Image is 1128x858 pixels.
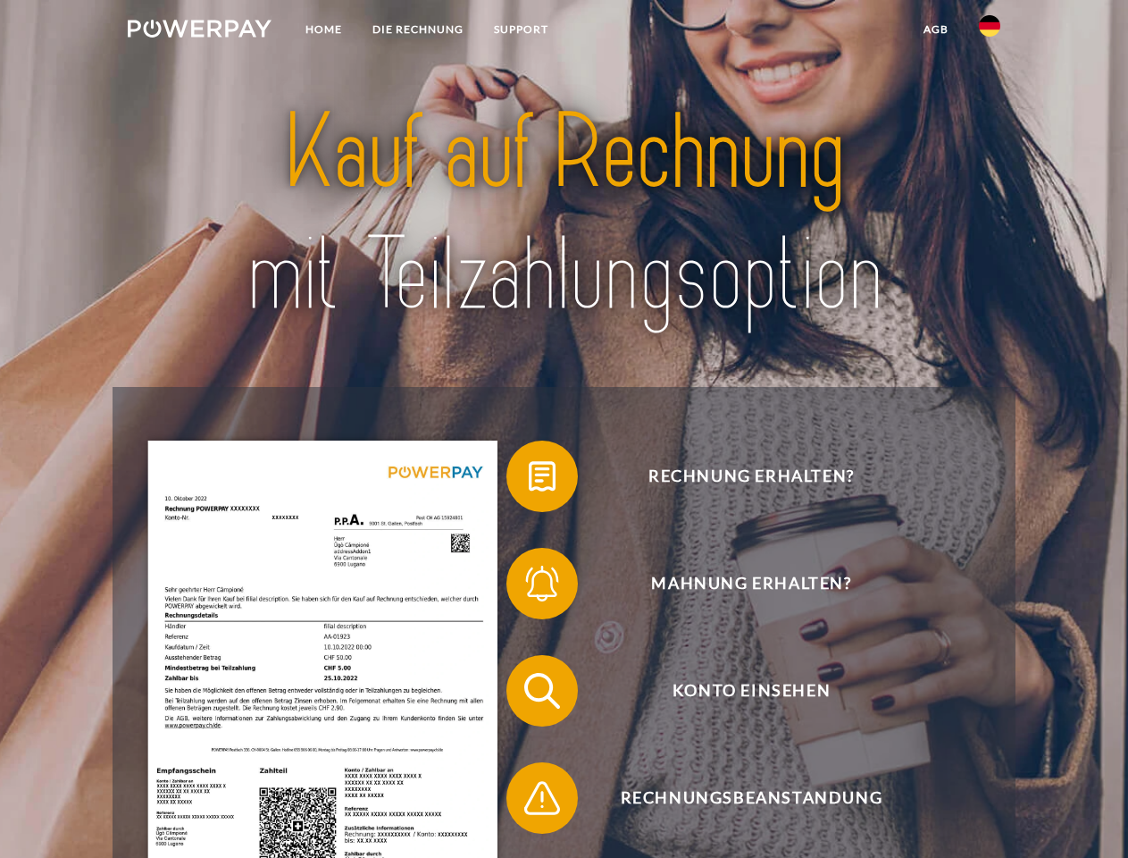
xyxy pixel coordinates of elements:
img: qb_bill.svg [520,454,564,499]
button: Mahnung erhalten? [506,548,971,619]
img: qb_search.svg [520,669,564,713]
img: qb_warning.svg [520,776,564,820]
button: Rechnung erhalten? [506,441,971,512]
a: agb [908,13,964,46]
span: Konto einsehen [532,655,970,727]
a: DIE RECHNUNG [357,13,479,46]
img: title-powerpay_de.svg [171,86,957,342]
span: Mahnung erhalten? [532,548,970,619]
button: Rechnungsbeanstandung [506,762,971,834]
img: qb_bell.svg [520,561,564,606]
a: SUPPORT [479,13,564,46]
span: Rechnung erhalten? [532,441,970,512]
button: Konto einsehen [506,655,971,727]
span: Rechnungsbeanstandung [532,762,970,834]
a: Home [290,13,357,46]
img: de [979,15,1000,37]
img: logo-powerpay-white.svg [128,20,272,38]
